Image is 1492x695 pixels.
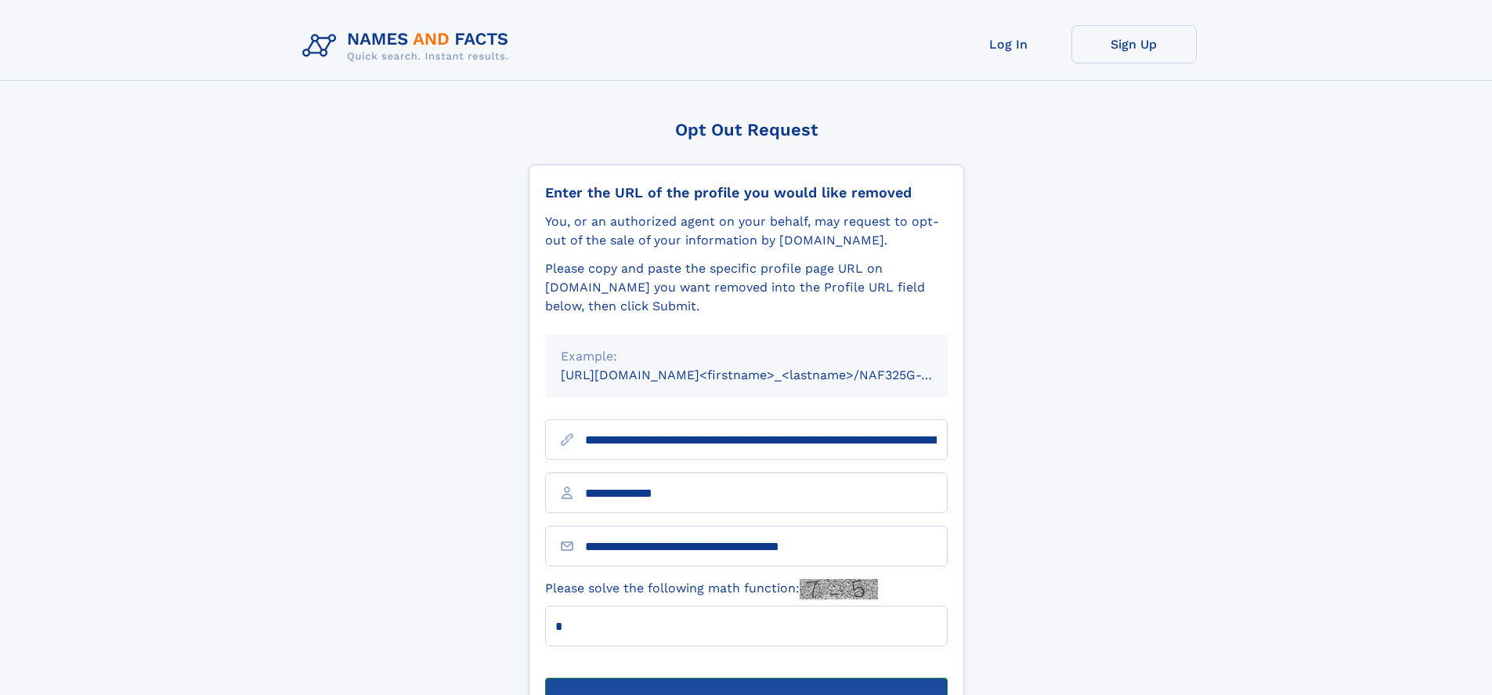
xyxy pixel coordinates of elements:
[545,212,948,250] div: You, or an authorized agent on your behalf, may request to opt-out of the sale of your informatio...
[545,259,948,316] div: Please copy and paste the specific profile page URL on [DOMAIN_NAME] you want removed into the Pr...
[1071,25,1197,63] a: Sign Up
[529,120,964,139] div: Opt Out Request
[545,184,948,201] div: Enter the URL of the profile you would like removed
[545,579,878,599] label: Please solve the following math function:
[561,367,977,382] small: [URL][DOMAIN_NAME]<firstname>_<lastname>/NAF325G-xxxxxxxx
[946,25,1071,63] a: Log In
[296,25,522,67] img: Logo Names and Facts
[561,347,932,366] div: Example:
